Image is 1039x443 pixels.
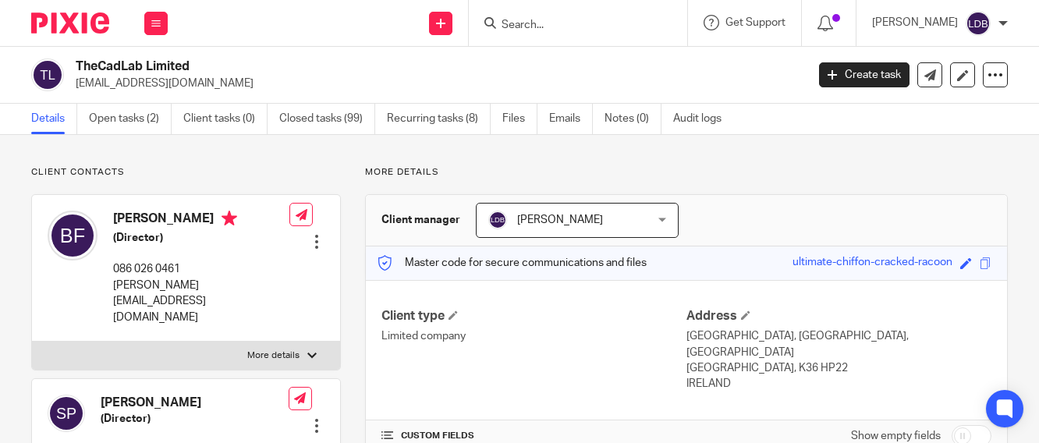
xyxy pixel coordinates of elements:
p: 086 026 0461 [113,261,289,277]
h2: TheCadLab Limited [76,58,651,75]
p: [GEOGRAPHIC_DATA], K36 HP22 [686,360,991,376]
p: [PERSON_NAME][EMAIL_ADDRESS][DOMAIN_NAME] [113,278,289,325]
p: [PERSON_NAME] [872,15,958,30]
h4: [PERSON_NAME] [101,395,289,411]
input: Search [500,19,640,33]
p: More details [365,166,1008,179]
h4: [PERSON_NAME] [113,211,289,230]
a: Create task [819,62,910,87]
span: [PERSON_NAME] [517,214,603,225]
p: [EMAIL_ADDRESS][DOMAIN_NAME] [76,76,796,91]
p: More details [247,349,300,362]
img: svg%3E [488,211,507,229]
div: ultimate-chiffon-cracked-racoon [793,254,952,272]
span: Get Support [725,17,785,28]
img: svg%3E [48,395,85,432]
img: svg%3E [48,211,98,260]
img: svg%3E [966,11,991,36]
i: Primary [222,211,237,226]
p: Limited company [381,328,686,344]
p: [GEOGRAPHIC_DATA], [GEOGRAPHIC_DATA], [GEOGRAPHIC_DATA] [686,328,991,360]
a: Audit logs [673,104,733,134]
a: Recurring tasks (8) [387,104,491,134]
img: Pixie [31,12,109,34]
h4: Client type [381,308,686,324]
a: Details [31,104,77,134]
p: Client contacts [31,166,341,179]
p: IRELAND [686,376,991,392]
a: Emails [549,104,593,134]
a: Client tasks (0) [183,104,268,134]
a: Open tasks (2) [89,104,172,134]
a: Files [502,104,537,134]
a: Closed tasks (99) [279,104,375,134]
h4: CUSTOM FIELDS [381,430,686,442]
h5: (Director) [101,411,289,427]
h5: (Director) [113,230,289,246]
h4: Address [686,308,991,324]
p: Master code for secure communications and files [378,255,647,271]
a: Notes (0) [605,104,661,134]
h3: Client manager [381,212,460,228]
img: svg%3E [31,58,64,91]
